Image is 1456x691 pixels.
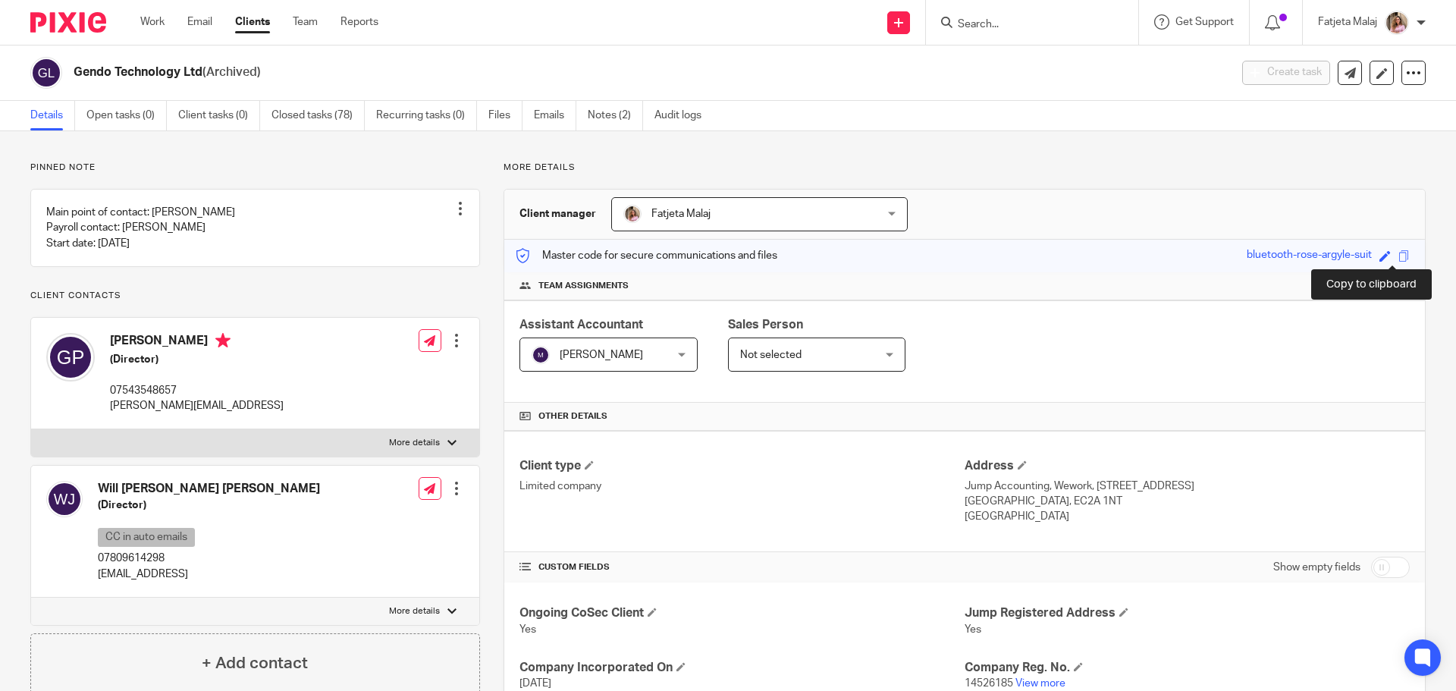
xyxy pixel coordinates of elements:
p: More details [389,605,440,617]
div: bluetooth-rose-argyle-suit [1247,247,1372,265]
a: Emails [534,101,576,130]
span: Fatjeta Malaj [651,209,711,219]
p: CC in auto emails [98,528,195,547]
img: MicrosoftTeams-image%20(5).png [623,205,642,223]
span: Assistant Accountant [519,319,643,331]
a: Files [488,101,522,130]
p: [GEOGRAPHIC_DATA], EC2A 1NT [965,494,1410,509]
h4: Client type [519,458,965,474]
p: More details [389,437,440,449]
img: svg%3E [30,57,62,89]
a: Open tasks (0) [86,101,167,130]
a: Email [187,14,212,30]
p: Master code for secure communications and files [516,248,777,263]
h4: Will [PERSON_NAME] [PERSON_NAME] [98,481,320,497]
span: (Archived) [202,66,261,78]
span: [DATE] [519,678,551,689]
p: 07543548657 [110,383,284,398]
a: View more [1015,678,1065,689]
span: Other details [538,410,607,422]
span: Not selected [740,350,802,360]
p: Fatjeta Malaj [1318,14,1377,30]
img: svg%3E [46,481,83,517]
p: Client contacts [30,290,480,302]
a: Clients [235,14,270,30]
a: Work [140,14,165,30]
p: Pinned note [30,162,480,174]
h4: Company Incorporated On [519,660,965,676]
h2: Gendo Technology Ltd [74,64,990,80]
img: svg%3E [532,346,550,364]
h5: (Director) [110,352,284,367]
p: [GEOGRAPHIC_DATA] [965,509,1410,524]
h4: [PERSON_NAME] [110,333,284,352]
p: [EMAIL_ADDRESS] [98,567,320,582]
h4: Jump Registered Address [965,605,1410,621]
input: Search [956,18,1093,32]
p: Limited company [519,479,965,494]
span: Team assignments [538,280,629,292]
span: Yes [519,624,536,635]
span: Sales Person [728,319,803,331]
a: Client tasks (0) [178,101,260,130]
img: Pixie [30,12,106,33]
span: Get Support [1175,17,1234,27]
span: [PERSON_NAME] [560,350,643,360]
a: Closed tasks (78) [271,101,365,130]
h4: Address [965,458,1410,474]
a: Notes (2) [588,101,643,130]
label: Show empty fields [1273,560,1360,575]
img: MicrosoftTeams-image%20(5).png [1385,11,1409,35]
h4: Ongoing CoSec Client [519,605,965,621]
h3: Client manager [519,206,596,221]
h4: CUSTOM FIELDS [519,561,965,573]
h4: + Add contact [202,652,308,675]
span: 14526185 [965,678,1013,689]
button: Create task [1242,61,1330,85]
span: Yes [965,624,981,635]
h5: (Director) [98,498,320,513]
p: Jump Accounting, Wework, [STREET_ADDRESS] [965,479,1410,494]
img: svg%3E [46,333,95,382]
p: More details [504,162,1426,174]
a: Team [293,14,318,30]
p: [PERSON_NAME][EMAIL_ADDRESS] [110,398,284,413]
a: Details [30,101,75,130]
a: Recurring tasks (0) [376,101,477,130]
a: Reports [340,14,378,30]
h4: Company Reg. No. [965,660,1410,676]
a: Audit logs [654,101,713,130]
p: 07809614298 [98,551,320,566]
i: Primary [215,333,231,348]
